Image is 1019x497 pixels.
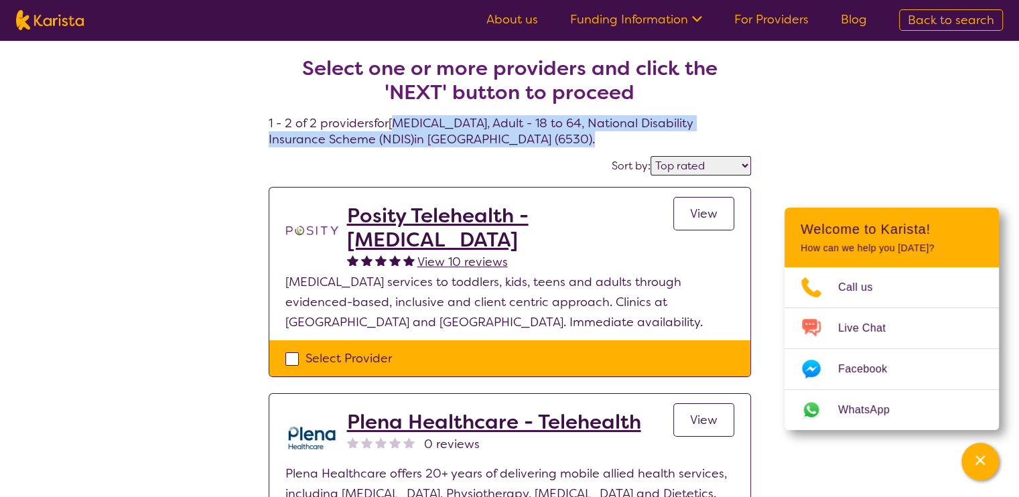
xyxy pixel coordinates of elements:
span: Call us [838,277,889,297]
a: View [673,403,734,437]
img: fullstar [361,255,372,266]
img: fullstar [403,255,415,266]
a: Plena Healthcare - Telehealth [347,410,641,434]
img: fullstar [347,255,358,266]
a: Web link opens in a new tab. [785,390,999,430]
label: Sort by: [612,159,651,173]
h4: 1 - 2 of 2 providers for [MEDICAL_DATA] , Adult - 18 to 64 , National Disability Insurance Scheme... [269,24,751,147]
img: Karista logo [16,10,84,30]
img: qwv9egg5taowukv2xnze.png [285,410,339,464]
span: View [690,206,718,222]
a: View [673,197,734,230]
button: Channel Menu [961,443,999,480]
img: nonereviewstar [347,437,358,448]
p: How can we help you [DATE]? [801,242,983,254]
img: nonereviewstar [361,437,372,448]
img: nonereviewstar [389,437,401,448]
img: fullstar [375,255,387,266]
h2: Welcome to Karista! [801,221,983,237]
span: WhatsApp [838,400,906,420]
div: Channel Menu [785,208,999,430]
img: nonereviewstar [375,437,387,448]
a: View 10 reviews [417,252,508,272]
span: View [690,412,718,428]
span: View 10 reviews [417,254,508,270]
span: Live Chat [838,318,902,338]
a: Posity Telehealth - [MEDICAL_DATA] [347,204,673,252]
span: 0 reviews [424,434,480,454]
a: Back to search [899,9,1003,31]
img: t1bslo80pcylnzwjhndq.png [285,204,339,257]
a: For Providers [734,11,809,27]
a: About us [486,11,538,27]
p: [MEDICAL_DATA] services to toddlers, kids, teens and adults through evidenced-based, inclusive an... [285,272,734,332]
span: Facebook [838,359,903,379]
span: Back to search [908,12,994,28]
ul: Choose channel [785,267,999,430]
a: Blog [841,11,867,27]
h2: Select one or more providers and click the 'NEXT' button to proceed [285,56,735,104]
a: Funding Information [570,11,702,27]
img: fullstar [389,255,401,266]
img: nonereviewstar [403,437,415,448]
